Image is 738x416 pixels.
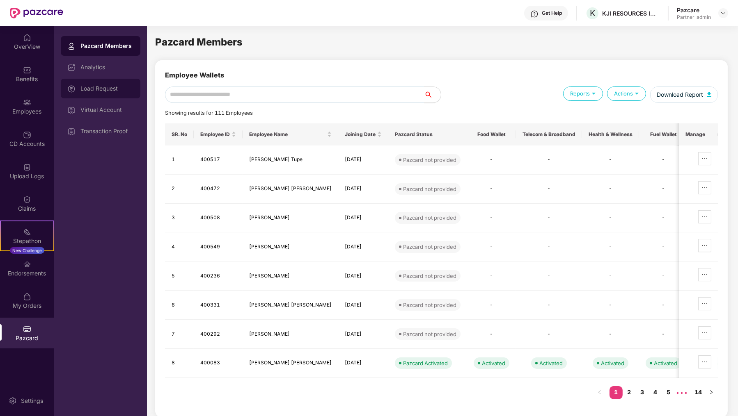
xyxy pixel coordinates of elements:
li: 4 [649,386,662,399]
li: 3 [636,386,649,399]
td: [PERSON_NAME] Tupe [243,145,338,175]
li: 5 [662,386,675,399]
td: 400517 [194,145,243,175]
button: left [593,386,606,399]
div: Pazcard not provided [403,330,456,338]
img: svg+xml;base64,PHN2ZyBpZD0iUHJvZmlsZSIgeG1sbnM9Imh0dHA6Ly93d3cudzMub3JnLzIwMDAvc3ZnIiB3aWR0aD0iMj... [67,42,76,50]
td: [PERSON_NAME] [243,204,338,233]
td: [PERSON_NAME] [PERSON_NAME] [243,291,338,320]
div: Virtual Account [80,107,134,113]
div: Pazcare [677,6,711,14]
td: 7 [165,320,194,349]
td: 1 [165,145,194,175]
img: svg+xml;base64,PHN2ZyBpZD0iU2V0dGluZy0yMHgyMCIgeG1sbnM9Imh0dHA6Ly93d3cudzMub3JnLzIwMDAvc3ZnIiB3aW... [9,397,17,405]
span: Download Report [657,90,703,99]
td: [PERSON_NAME] [243,261,338,291]
span: Joining Date [345,131,376,138]
img: svg+xml;base64,PHN2ZyBpZD0iVmlydHVhbF9BY2NvdW50IiBkYXRhLW5hbWU9IlZpcnR1YWwgQWNjb3VudCIgeG1sbnM9Im... [67,127,76,136]
button: ellipsis [698,326,711,339]
span: - [662,185,665,191]
li: Previous Page [593,386,606,399]
span: - [609,185,612,191]
th: Employee Name [243,123,338,145]
td: 400472 [194,175,243,204]
li: Next 5 Pages [675,386,688,399]
span: Pazcard Members [155,36,243,48]
div: Pazcard not provided [403,272,456,280]
span: - [548,273,551,279]
div: Activated [539,359,563,367]
img: svg+xml;base64,PHN2ZyBpZD0iQmVuZWZpdHMiIHhtbG5zPSJodHRwOi8vd3d3LnczLm9yZy8yMDAwL3N2ZyIgd2lkdGg9Ij... [23,66,31,74]
img: svg+xml;base64,PHN2ZyBpZD0iRW5kb3JzZW1lbnRzIiB4bWxucz0iaHR0cDovL3d3dy53My5vcmcvMjAwMC9zdmciIHdpZH... [23,260,31,268]
span: right [709,390,714,395]
span: - [490,273,493,279]
button: ellipsis [698,239,711,252]
th: Joining Date [338,123,388,145]
div: Analytics [80,64,134,70]
span: search [424,91,441,98]
a: 5 [662,386,675,398]
img: svg+xml;base64,PHN2ZyBpZD0iSGVscC0zMngzMiIgeG1sbnM9Imh0dHA6Ly93d3cudzMub3JnLzIwMDAvc3ZnIiB3aWR0aD... [530,10,539,18]
td: 8 [165,349,194,378]
span: - [662,243,665,250]
span: Employee Name [249,131,325,138]
th: Pazcard Status [388,123,467,145]
img: svg+xml;base64,PHN2ZyBpZD0iVmlydHVhbF9BY2NvdW50IiBkYXRhLW5hbWU9IlZpcnR1YWwgQWNjb3VudCIgeG1sbnM9Im... [67,106,76,114]
span: - [548,302,551,308]
div: Pazcard not provided [403,243,456,251]
div: Pazcard Members [80,42,134,50]
span: - [490,185,493,191]
button: Download Report [650,86,718,103]
div: Partner_admin [677,14,711,20]
span: - [609,243,612,250]
div: Stepathon [1,237,53,245]
img: svg+xml;base64,PHN2ZyBpZD0iQ0RfQWNjb3VudHMiIGRhdGEtbmFtZT0iQ0QgQWNjb3VudHMiIHhtbG5zPSJodHRwOi8vd3... [23,131,31,139]
td: [PERSON_NAME] [243,232,338,261]
span: - [548,331,551,337]
button: ellipsis [698,297,711,310]
td: [DATE] [338,204,388,233]
th: Food Wallet [467,123,516,145]
div: Employee Wallets [165,70,224,86]
th: Health & Wellness [582,123,639,145]
span: ellipsis [699,300,711,307]
div: Actions [607,86,646,101]
td: 4 [165,232,194,261]
span: - [662,302,665,308]
button: right [705,386,718,399]
span: - [490,243,493,250]
span: - [490,156,493,162]
th: Telecom & Broadband [516,123,582,145]
span: - [609,156,612,162]
span: - [548,243,551,250]
div: Pazcard Activated [403,359,448,367]
div: Pazcard not provided [403,301,456,309]
img: svg+xml;base64,PHN2ZyBpZD0iQ2xhaW0iIHhtbG5zPSJodHRwOi8vd3d3LnczLm9yZy8yMDAwL3N2ZyIgd2lkdGg9IjIwIi... [23,195,31,204]
span: ellipsis [699,214,711,220]
span: - [662,331,665,337]
img: svg+xml;base64,PHN2ZyBpZD0iTXlfT3JkZXJzIiBkYXRhLW5hbWU9Ik15IE9yZGVycyIgeG1sbnM9Imh0dHA6Ly93d3cudz... [23,293,31,301]
span: Employee ID [200,131,230,138]
img: svg+xml;base64,PHN2ZyB4bWxucz0iaHR0cDovL3d3dy53My5vcmcvMjAwMC9zdmciIHdpZHRoPSIxOSIgaGVpZ2h0PSIxOS... [633,89,641,97]
th: SR. No [165,123,194,145]
div: Activated [654,359,677,367]
span: - [662,156,665,162]
th: Employee ID [194,123,243,145]
span: ellipsis [699,330,711,336]
td: 400236 [194,261,243,291]
td: 3 [165,204,194,233]
div: New Challenge [10,247,44,254]
div: Pazcard not provided [403,156,456,164]
span: - [662,273,665,279]
div: Reports [563,86,603,101]
span: - [662,214,665,221]
span: - [490,214,493,221]
td: [PERSON_NAME] [PERSON_NAME] [243,349,338,378]
span: ••• [675,386,688,399]
img: svg+xml;base64,PHN2ZyB4bWxucz0iaHR0cDovL3d3dy53My5vcmcvMjAwMC9zdmciIHhtbG5zOnhsaW5rPSJodHRwOi8vd3... [707,92,711,97]
span: - [609,331,612,337]
td: 400292 [194,320,243,349]
td: 400331 [194,291,243,320]
li: Next Page [705,386,718,399]
span: K [590,8,595,18]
